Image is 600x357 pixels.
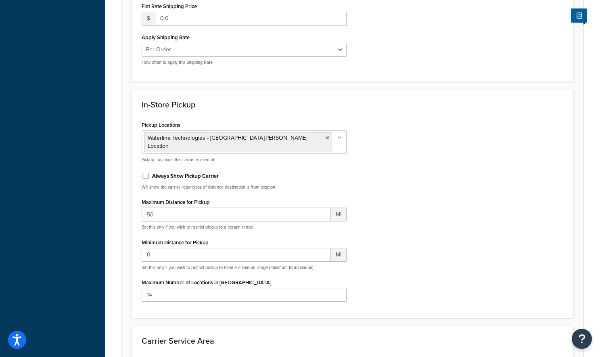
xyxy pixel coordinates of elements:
[142,184,347,190] p: Will show the carrier regardless of distance destination is from location
[142,100,563,109] h3: In-Store Pickup
[331,248,347,262] span: MI
[152,172,219,180] label: Always Show Pickup Carrier
[142,122,180,128] label: Pickup Locations
[142,336,563,345] h3: Carrier Service Area
[142,279,271,286] label: Maximum Number of Locations in [GEOGRAPHIC_DATA]
[571,8,587,23] button: Show Help Docs
[142,224,347,230] p: Set this only if you wish to restrict pickup to a certain range
[148,134,307,150] span: Waterline Technologies - [GEOGRAPHIC_DATA][PERSON_NAME] Location
[142,199,210,205] label: Maximum Distance for Pickup
[142,3,197,9] label: Flat Rate Shipping Price
[142,12,155,25] span: $
[142,34,190,40] label: Apply Shipping Rate
[142,239,209,246] label: Minimum Distance for Pickup
[142,59,347,65] p: How often to apply this Shipping Rate
[142,157,347,163] p: Pickup Locations this carrier is used at
[572,329,592,349] button: Open Resource Center
[142,265,347,271] p: Set this only if you wish to restrict pickup to have a minimum range (minimum to maximum)
[331,208,347,221] span: MI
